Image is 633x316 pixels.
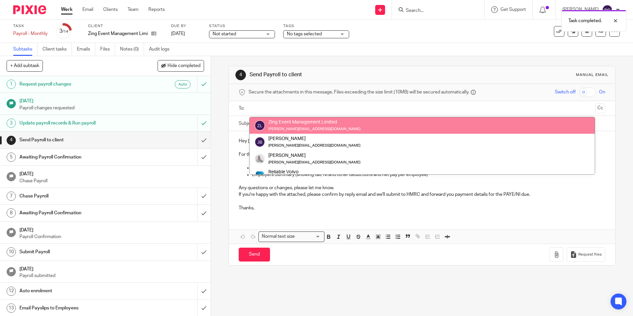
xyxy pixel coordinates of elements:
span: No tags selected [287,32,322,36]
div: Zing Event Management Limited [268,119,360,125]
div: 13 [7,303,16,313]
img: Diverso%20logo.png [255,170,265,181]
input: Search for option [297,233,320,240]
a: Reports [148,6,165,13]
div: [PERSON_NAME] [268,152,360,158]
small: /14 [62,30,68,33]
a: Audit logs [149,43,174,56]
img: smiley%20circle%20sean.png [255,154,265,164]
a: Emails [77,43,95,56]
a: Client tasks [43,43,72,56]
label: Subject: [239,120,256,127]
h1: Email Payslips to Employees [19,303,134,313]
input: Send [239,248,270,262]
p: Zing Event Management Limited [88,30,148,37]
div: 4 [7,136,16,145]
h1: [DATE] [19,96,204,104]
span: Request files [578,252,602,257]
div: 1 [7,80,16,89]
img: svg%3E [255,120,265,131]
label: Tags [283,23,349,29]
p: Payroll changes requested [19,105,204,111]
h1: Update payroll records & Run payroll [19,118,134,128]
small: [PERSON_NAME][EMAIL_ADDRESS][DOMAIN_NAME] [268,160,360,164]
div: Reliable Volvo [268,169,360,175]
div: 12 [7,287,16,296]
label: Due by [171,23,201,29]
p: Thanks, [239,205,605,211]
label: Task [13,23,47,29]
h1: [DATE] [19,264,204,272]
button: Hide completed [158,60,204,71]
button: + Add subtask [7,60,43,71]
a: Work [61,6,73,13]
h1: Send Payroll to client [250,71,436,78]
label: Client [88,23,163,29]
a: Notes (0) [120,43,144,56]
p: Task completed. [568,18,602,24]
div: Search for option [258,231,324,242]
img: svg%3E [255,137,265,147]
h1: [DATE] [19,169,204,177]
img: Pixie [13,5,46,14]
p: Any questions or changes, please let me know. [239,185,605,191]
a: Team [128,6,138,13]
h1: [DATE] [19,225,204,233]
span: [DATE] [171,31,185,36]
a: Files [100,43,115,56]
div: 7 [7,192,16,201]
h1: Chase Payroll [19,191,134,201]
span: Normal text size [260,233,296,240]
p: Chase Payroll [19,178,204,184]
div: 10 [7,247,16,257]
h1: Awaiting Payroll Confirmation [19,208,134,218]
label: To: [239,105,246,112]
a: Subtasks [13,43,38,56]
div: 3 [59,27,68,35]
h1: Awaiting Payroll Confirmation [19,152,134,162]
p: For this month, please see attached: [239,151,605,158]
span: Hide completed [167,63,200,69]
a: Clients [103,6,118,13]
h1: Auto enrolment [19,286,134,296]
h1: Submit Payroll [19,247,134,257]
button: Request files [567,247,605,262]
button: Cc [595,103,605,113]
p: Hey [PERSON_NAME], [239,138,605,144]
h1: Request payroll changes [19,79,134,89]
label: Status [209,23,275,29]
div: Manual email [576,72,609,78]
span: Switch off [555,89,576,95]
div: 3 [7,119,16,128]
img: svg%3E [602,5,613,15]
a: Email [82,6,93,13]
div: Payroll - Monthly [13,30,47,37]
span: Not started [213,32,236,36]
div: 5 [7,153,16,162]
div: 8 [7,208,16,218]
p: Payroll Confirmation [19,233,204,240]
div: [PERSON_NAME] [268,135,360,142]
div: Auto [175,80,191,88]
span: On [599,89,605,95]
small: [PERSON_NAME][EMAIL_ADDRESS][DOMAIN_NAME] [268,127,360,131]
small: [PERSON_NAME][EMAIL_ADDRESS][DOMAIN_NAME] [268,144,360,147]
div: 4 [235,70,246,80]
p: Payroll submitted [19,272,204,279]
h1: Send Payroll to client [19,135,134,145]
span: Secure the attachments in this message. Files exceeding the size limit (10MB) will be secured aut... [249,89,469,95]
p: If you're happy with the attached, please confirm by reply email and we'll submit to HMRC and for... [239,191,605,198]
